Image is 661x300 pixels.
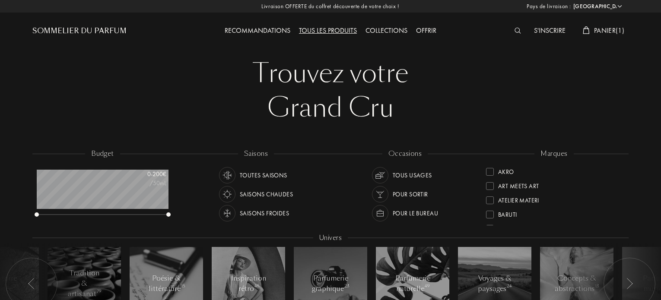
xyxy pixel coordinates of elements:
[240,205,289,221] div: Saisons froides
[344,283,350,289] span: 23
[477,273,513,294] div: Voyages & paysages
[626,278,633,289] img: arr_left.svg
[498,193,539,205] div: Atelier Materi
[361,25,412,37] div: Collections
[295,25,361,37] div: Tous les produits
[254,283,259,289] span: 45
[123,170,166,179] div: 0 - 200 €
[498,207,517,219] div: Baruti
[498,221,541,233] div: Binet-Papillon
[583,26,590,34] img: cart_white.svg
[374,207,386,219] img: usage_occasion_work_white.svg
[220,25,295,37] div: Recommandations
[498,179,539,190] div: Art Meets Art
[240,186,293,202] div: Saisons chaudes
[374,188,386,200] img: usage_occasion_party_white.svg
[148,273,185,294] div: Poésie & littérature
[313,233,348,243] div: Univers
[412,25,441,37] div: Offrir
[393,167,432,183] div: Tous usages
[312,273,349,294] div: Parfumerie graphique
[534,149,573,159] div: marques
[221,207,233,219] img: usage_season_cold_white.svg
[181,283,185,289] span: 15
[221,169,233,181] img: usage_season_average_white.svg
[530,25,570,37] div: S'inscrire
[515,28,521,34] img: search_icn_white.svg
[412,26,441,35] a: Offrir
[393,186,428,202] div: Pour sortir
[374,169,386,181] img: usage_occasion_all_white.svg
[498,164,514,176] div: Akro
[240,167,287,183] div: Toutes saisons
[221,188,233,200] img: usage_season_hot_white.svg
[530,26,570,35] a: S'inscrire
[32,26,127,36] a: Sommelier du Parfum
[28,278,35,289] img: arr_left.svg
[238,149,274,159] div: saisons
[393,205,438,221] div: Pour le bureau
[220,26,295,35] a: Recommandations
[295,26,361,35] a: Tous les produits
[394,273,431,294] div: Parfumerie naturelle
[594,26,624,35] span: Panier ( 1 )
[39,91,622,125] div: Grand Cru
[382,149,428,159] div: occasions
[230,273,267,294] div: Inspiration rétro
[425,283,429,289] span: 49
[361,26,412,35] a: Collections
[39,56,622,91] div: Trouvez votre
[85,149,120,159] div: budget
[507,283,512,289] span: 24
[527,2,571,11] span: Pays de livraison :
[123,179,166,188] div: /50mL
